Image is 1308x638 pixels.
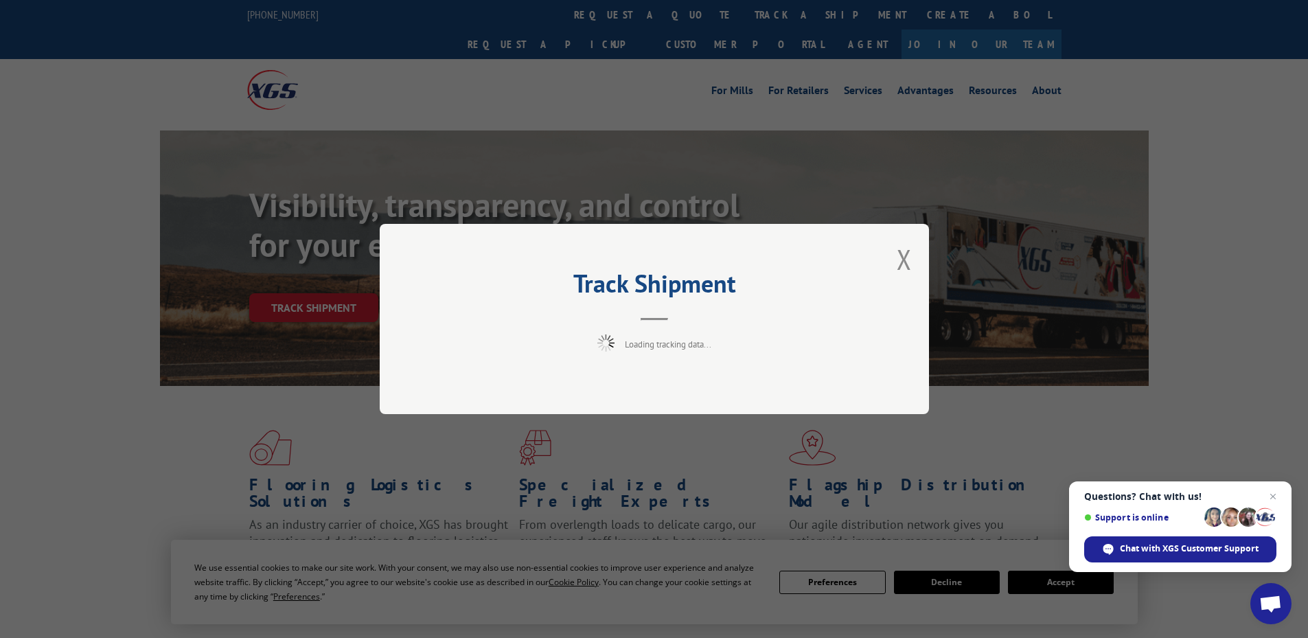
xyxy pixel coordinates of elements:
[1250,583,1292,624] div: Open chat
[1120,543,1259,555] span: Chat with XGS Customer Support
[625,339,711,350] span: Loading tracking data...
[897,241,912,277] button: Close modal
[1265,488,1281,505] span: Close chat
[1084,512,1200,523] span: Support is online
[1084,491,1276,502] span: Questions? Chat with us!
[597,334,615,352] img: xgs-loading
[1084,536,1276,562] div: Chat with XGS Customer Support
[448,274,860,300] h2: Track Shipment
